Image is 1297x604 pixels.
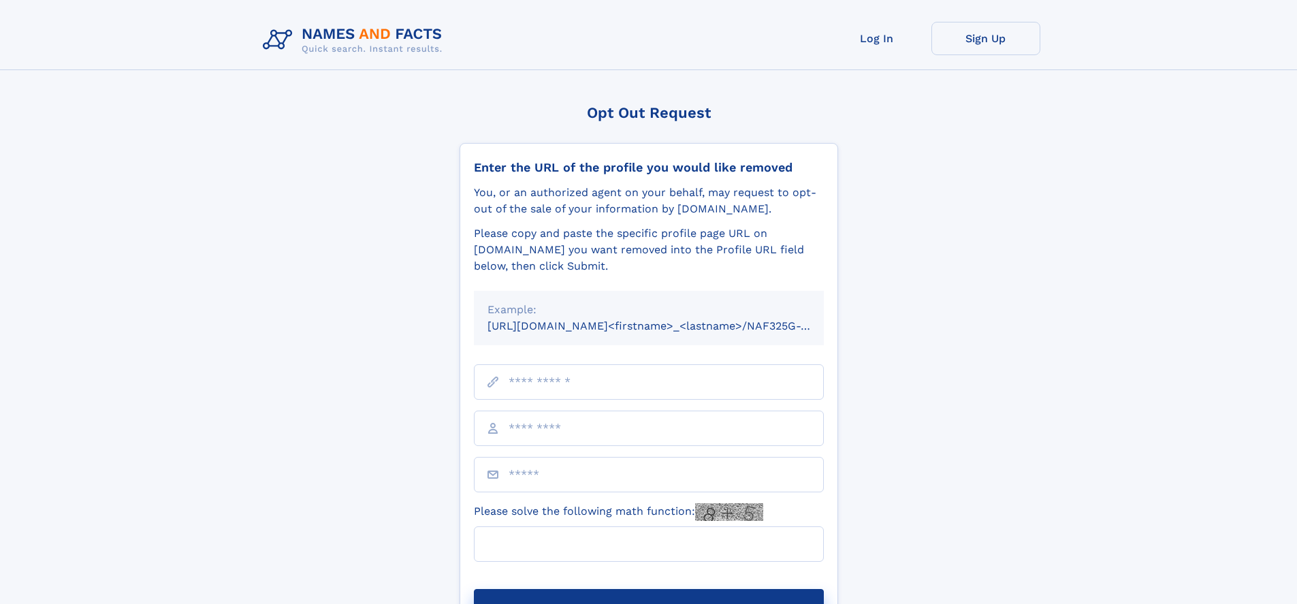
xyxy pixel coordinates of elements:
[487,302,810,318] div: Example:
[474,225,824,274] div: Please copy and paste the specific profile page URL on [DOMAIN_NAME] you want removed into the Pr...
[931,22,1040,55] a: Sign Up
[822,22,931,55] a: Log In
[460,104,838,121] div: Opt Out Request
[487,319,850,332] small: [URL][DOMAIN_NAME]<firstname>_<lastname>/NAF325G-xxxxxxxx
[474,503,763,521] label: Please solve the following math function:
[474,185,824,217] div: You, or an authorized agent on your behalf, may request to opt-out of the sale of your informatio...
[257,22,453,59] img: Logo Names and Facts
[474,160,824,175] div: Enter the URL of the profile you would like removed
